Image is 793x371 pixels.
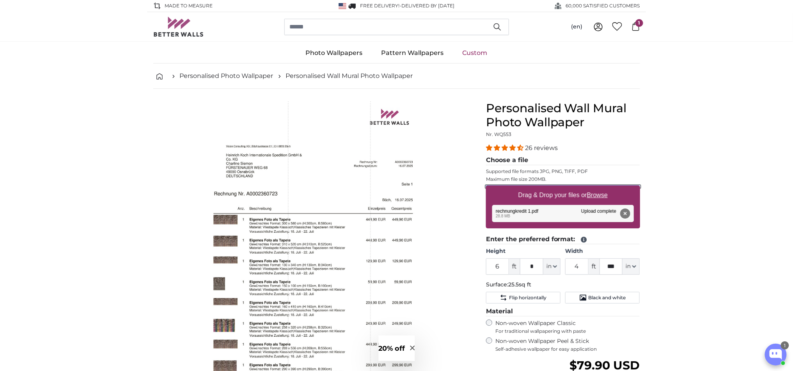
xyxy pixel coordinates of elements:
[486,292,561,304] button: Flip horizontally
[296,43,372,63] a: Photo Wallpapers
[626,263,631,270] span: in
[495,320,640,334] label: Non-woven Wallpaper Classic
[286,71,413,81] a: Personalised Wall Mural Photo Wallpaper
[486,235,640,244] legend: Enter the preferred format:
[565,292,640,304] button: Black and white
[765,344,787,366] button: Open chatbox
[589,295,626,301] span: Black and white
[486,307,640,316] legend: Material
[399,3,454,9] span: -
[486,144,525,152] span: 4.54 stars
[180,71,273,81] a: Personalised Photo Wallpaper
[587,192,608,198] u: Browse
[153,17,204,37] img: Betterwalls
[339,3,346,9] img: United States
[781,341,789,350] div: 1
[495,346,640,352] span: Self-adhesive wallpaper for easy application
[165,2,213,9] span: Made to Measure
[486,155,640,165] legend: Choose a file
[509,258,520,275] span: ft
[495,337,640,352] label: Non-woven Wallpaper Peel & Stick
[486,168,640,175] p: Supported file formats JPG, PNG, TIFF, PDF
[546,263,552,270] span: in
[566,2,640,9] span: 60,000 SATISFIED CUSTOMERS
[153,64,640,89] nav: breadcrumbs
[509,295,546,301] span: Flip horizontally
[401,3,454,9] span: Delivered by [DATE]
[565,20,589,34] button: (en)
[486,176,640,182] p: Maximum file size 200MB.
[486,281,640,289] p: Surface:
[486,247,561,255] label: Height
[486,131,511,137] span: Nr. WQ553
[360,3,399,9] span: FREE delivery!
[589,258,600,275] span: ft
[543,258,561,275] button: in
[508,281,531,288] span: 25.5sq ft
[515,187,610,203] label: Drag & Drop your files or
[372,43,453,63] a: Pattern Wallpapers
[486,101,640,129] h1: Personalised Wall Mural Photo Wallpaper
[623,258,640,275] button: in
[495,328,640,334] span: For traditional wallpapering with paste
[635,19,643,27] span: 1
[525,144,558,152] span: 26 reviews
[565,247,640,255] label: Width
[453,43,497,63] a: Custom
